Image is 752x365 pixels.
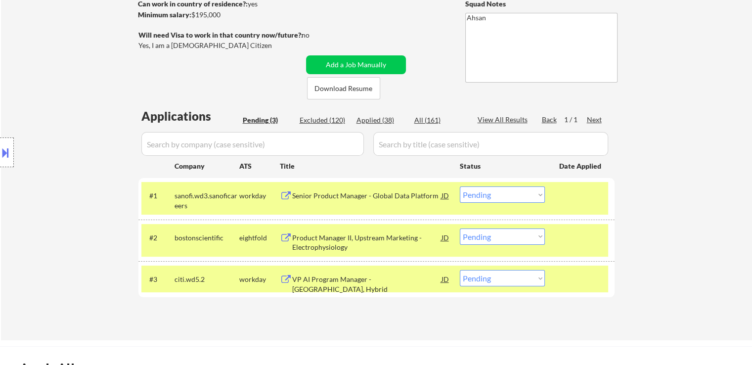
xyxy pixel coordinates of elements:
input: Search by company (case sensitive) [141,132,364,156]
div: Senior Product Manager - Global Data Platform [292,191,442,201]
div: ATS [239,161,280,171]
div: JD [441,228,450,246]
div: Pending (3) [243,115,292,125]
div: workday [239,191,280,201]
div: no [302,30,330,40]
div: All (161) [414,115,464,125]
div: View All Results [478,115,531,125]
div: citi.wd5.2 [175,274,239,284]
div: sanofi.wd3.sanoficareers [175,191,239,210]
div: Applications [141,110,239,122]
div: Company [175,161,239,171]
div: Excluded (120) [300,115,349,125]
div: Next [587,115,603,125]
div: JD [441,186,450,204]
div: $195,000 [138,10,303,20]
div: Yes, I am a [DEMOGRAPHIC_DATA] Citizen [138,41,306,50]
div: #3 [149,274,167,284]
div: workday [239,274,280,284]
div: Status [460,157,545,175]
div: Product Manager II, Upstream Marketing - Electrophysiology [292,233,442,252]
div: Title [280,161,450,171]
div: Back [542,115,558,125]
strong: Minimum salary: [138,10,191,19]
strong: Will need Visa to work in that country now/future?: [138,31,303,39]
div: bostonscientific [175,233,239,243]
button: Download Resume [307,77,380,99]
div: 1 / 1 [564,115,587,125]
div: JD [441,270,450,288]
input: Search by title (case sensitive) [373,132,608,156]
div: VP AI Program Manager - [GEOGRAPHIC_DATA], Hybrid [292,274,442,294]
div: eightfold [239,233,280,243]
button: Add a Job Manually [306,55,406,74]
div: Applied (38) [356,115,406,125]
div: Date Applied [559,161,603,171]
